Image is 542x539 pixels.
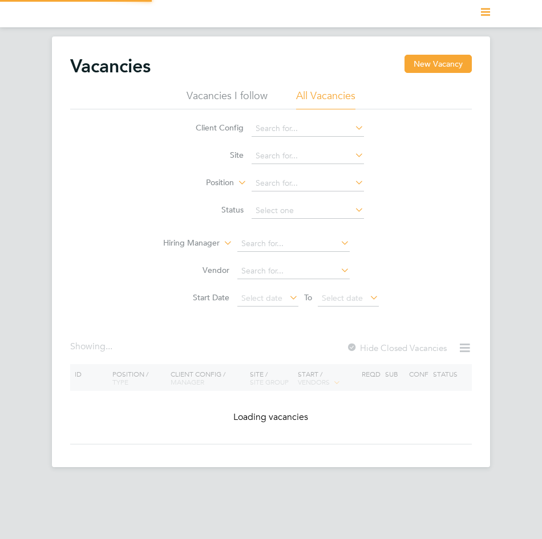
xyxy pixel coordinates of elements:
[301,290,316,305] span: To
[237,263,350,279] input: Search for...
[187,89,268,109] li: Vacancies I follow
[322,293,363,303] span: Select date
[252,121,364,137] input: Search for...
[346,342,447,353] label: Hide Closed Vacancies
[237,236,350,252] input: Search for...
[241,293,282,303] span: Select date
[154,238,220,249] label: Hiring Manager
[106,341,112,352] span: ...
[252,175,364,191] input: Search for...
[178,205,244,215] label: Status
[252,203,364,219] input: Select one
[178,150,244,160] label: Site
[296,89,355,109] li: All Vacancies
[405,55,472,73] button: New Vacancy
[252,148,364,164] input: Search for...
[178,122,244,133] label: Client Config
[164,265,229,275] label: Vendor
[70,55,151,77] h2: Vacancies
[164,292,229,303] label: Start Date
[168,177,234,189] label: Position
[70,341,115,353] div: Showing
